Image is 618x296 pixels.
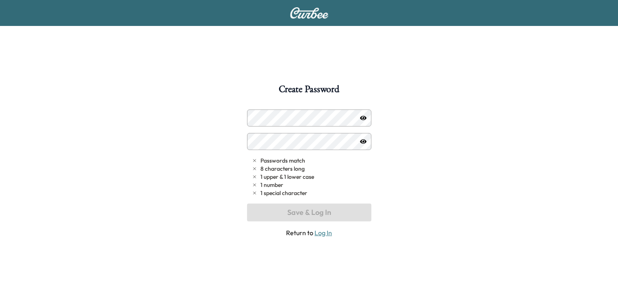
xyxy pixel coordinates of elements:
span: 8 characters long [260,165,305,173]
span: Passwords match [260,157,305,165]
h1: Create Password [279,84,339,98]
a: Log In [314,229,332,237]
span: Return to [247,228,371,238]
span: 1 special character [260,189,307,197]
span: 1 upper & 1 lower case [260,173,314,181]
span: 1 number [260,181,283,189]
img: Curbee Logo [290,7,329,19]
